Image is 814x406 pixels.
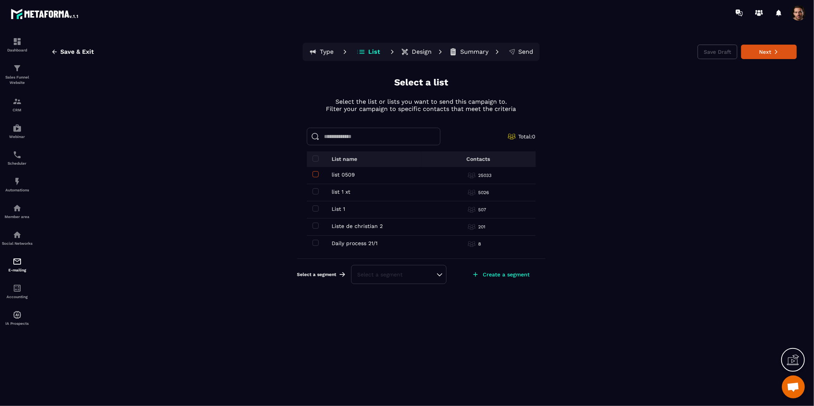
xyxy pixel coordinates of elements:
p: Create a segment [483,271,530,278]
img: logo [11,7,79,21]
img: scheduler [13,150,22,159]
div: Open chat [782,376,805,398]
p: Social Networks [2,241,32,246]
p: CRM [2,108,32,112]
p: list 1 xt [332,189,351,195]
button: Summary [447,44,491,59]
p: 201 [479,224,486,230]
img: formation [13,97,22,106]
p: Accounting [2,295,32,299]
span: Save & Exit [60,48,94,56]
p: Dashboard [2,48,32,52]
p: Select a list [394,76,448,89]
button: Next [741,45,797,59]
p: Summary [460,48,488,56]
span: Total: 0 [519,133,536,140]
p: IA Prospects [2,321,32,326]
button: Send [504,44,538,59]
p: Automations [2,188,32,192]
p: Daily process 21/1 [332,240,378,246]
a: formationformationDashboard [2,31,32,58]
p: Sales Funnel Website [2,75,32,85]
p: Member area [2,215,32,219]
p: Send [519,48,534,56]
p: List name [332,156,358,162]
button: Type [304,44,338,59]
a: formationformationCRM [2,91,32,118]
a: automationsautomationsAutomations [2,171,32,198]
p: List 1 [332,206,345,212]
p: 25033 [479,172,492,178]
span: Select a segment [297,271,337,278]
p: Type [320,48,334,56]
a: social-networksocial-networkSocial Networks [2,225,32,251]
a: automationsautomationsMember area [2,198,32,225]
p: Webinar [2,135,32,139]
img: accountant [13,284,22,293]
img: automations [13,310,22,319]
p: Scheduler [2,161,32,165]
img: automations [13,204,22,213]
img: formation [13,64,22,73]
a: automationsautomationsWebinar [2,118,32,144]
p: Design [412,48,432,56]
img: automations [13,124,22,133]
a: formationformationSales Funnel Website [2,58,32,91]
button: Save & Exit [45,45,100,59]
img: email [13,257,22,266]
p: Filter your campaign to specific contacts that meet the criteria [326,105,516,112]
img: formation [13,37,22,46]
p: 5026 [479,189,489,196]
p: Liste de christian 2 [332,223,383,229]
button: Design [399,44,434,59]
a: emailemailE-mailing [2,251,32,278]
p: Contacts [467,156,490,162]
p: E-mailing [2,268,32,272]
a: schedulerschedulerScheduler [2,144,32,171]
img: social-network [13,230,22,239]
p: list 0509 [332,172,355,178]
button: List [351,44,386,59]
p: Select the list or lists you want to send this campaign to. [326,98,516,105]
p: 507 [479,207,487,213]
a: accountantaccountantAccounting [2,278,32,305]
img: automations [13,177,22,186]
p: List [368,48,380,56]
p: 8 [479,241,481,247]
